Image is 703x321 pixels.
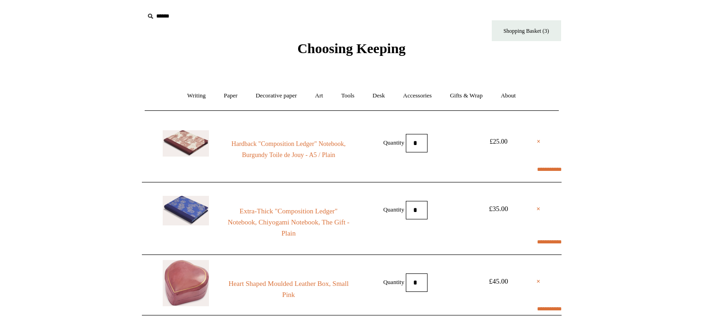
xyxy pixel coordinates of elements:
a: Tools [333,84,363,108]
div: £45.00 [478,276,520,287]
a: Decorative paper [247,84,305,108]
img: Hardback "Composition Ledger" Notebook, Burgundy Toile de Jouy - A5 / Plain [163,130,209,157]
a: Heart Shaped Moulded Leather Box, Small Pink [226,278,351,300]
a: × [537,203,541,214]
img: Heart Shaped Moulded Leather Box, Small Pink [163,260,209,306]
a: Choosing Keeping [297,48,405,55]
label: Quantity [383,139,404,145]
label: Quantity [383,278,404,285]
a: Extra-Thick "Composition Ledger" Notebook, Chiyogami Notebook, The Gift - Plain [226,206,351,239]
a: Writing [179,84,214,108]
div: £25.00 [478,136,520,147]
a: About [492,84,524,108]
a: Paper [215,84,246,108]
a: Desk [364,84,393,108]
a: Gifts & Wrap [441,84,491,108]
a: Accessories [395,84,440,108]
a: × [537,276,541,287]
a: Shopping Basket (3) [492,20,561,41]
a: Art [307,84,331,108]
a: × [537,136,540,147]
a: Hardback "Composition Ledger" Notebook, Burgundy Toile de Jouy - A5 / Plain [226,139,351,161]
img: Extra-Thick "Composition Ledger" Notebook, Chiyogami Notebook, The Gift - Plain [163,196,209,225]
label: Quantity [383,206,404,212]
div: £35.00 [478,203,520,214]
span: Choosing Keeping [297,41,405,56]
